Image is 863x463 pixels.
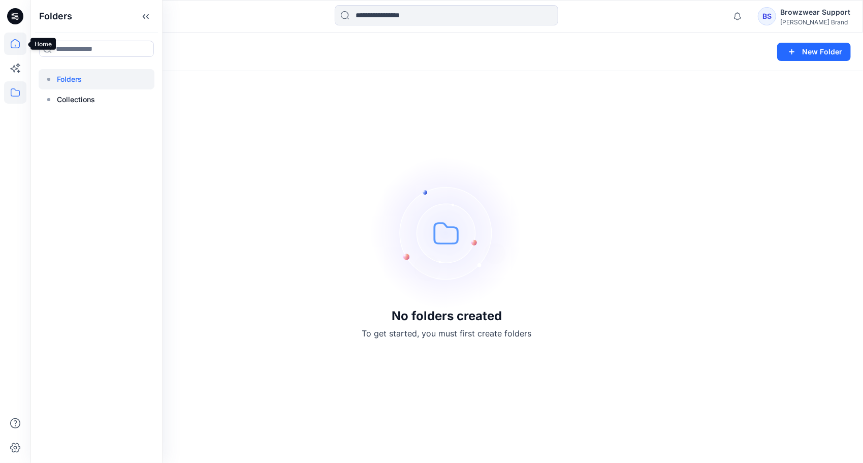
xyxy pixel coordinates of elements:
div: [PERSON_NAME] Brand [780,18,850,26]
p: Collections [57,94,95,106]
h3: No folders created [392,309,502,323]
div: Browzwear Support [780,6,850,18]
p: To get started, you must first create folders [362,327,532,339]
img: empty-folders.svg [371,157,523,309]
button: New Folder [777,43,851,61]
div: BS [758,7,776,25]
p: Folders [57,73,82,85]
